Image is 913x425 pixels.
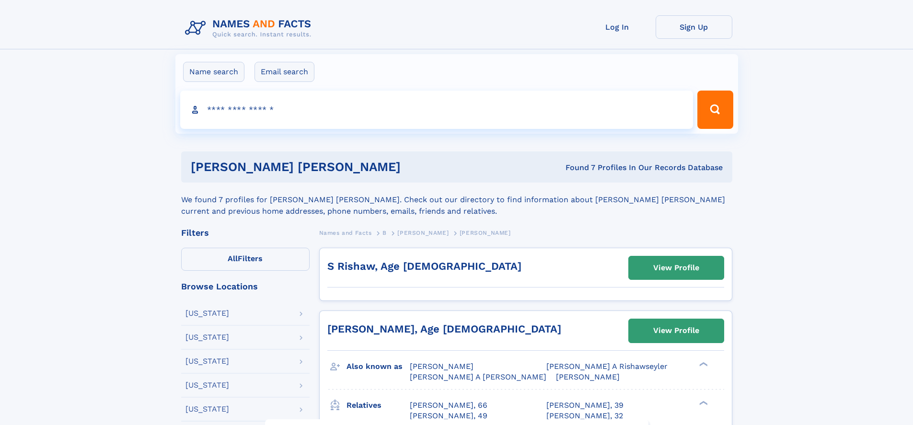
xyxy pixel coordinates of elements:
[460,230,511,236] span: [PERSON_NAME]
[185,357,229,365] div: [US_STATE]
[397,230,449,236] span: [PERSON_NAME]
[185,381,229,389] div: [US_STATE]
[185,333,229,341] div: [US_STATE]
[697,400,708,406] div: ❯
[327,260,521,272] a: S Rishaw, Age [DEMOGRAPHIC_DATA]
[319,227,372,239] a: Names and Facts
[656,15,732,39] a: Sign Up
[546,400,624,411] a: [PERSON_NAME], 39
[410,372,546,381] span: [PERSON_NAME] A [PERSON_NAME]
[483,162,723,173] div: Found 7 Profiles In Our Records Database
[181,15,319,41] img: Logo Names and Facts
[327,323,561,335] a: [PERSON_NAME], Age [DEMOGRAPHIC_DATA]
[382,227,387,239] a: B
[546,362,668,371] span: [PERSON_NAME] A Rishawseyler
[347,397,410,414] h3: Relatives
[181,183,732,217] div: We found 7 profiles for [PERSON_NAME] [PERSON_NAME]. Check out our directory to find information ...
[410,411,487,421] a: [PERSON_NAME], 49
[183,62,244,82] label: Name search
[347,358,410,375] h3: Also known as
[181,248,310,271] label: Filters
[181,229,310,237] div: Filters
[185,310,229,317] div: [US_STATE]
[697,91,733,129] button: Search Button
[629,319,724,342] a: View Profile
[180,91,693,129] input: search input
[382,230,387,236] span: B
[191,161,483,173] h1: [PERSON_NAME] [PERSON_NAME]
[181,282,310,291] div: Browse Locations
[653,320,699,342] div: View Profile
[629,256,724,279] a: View Profile
[228,254,238,263] span: All
[556,372,620,381] span: [PERSON_NAME]
[410,362,474,371] span: [PERSON_NAME]
[410,400,487,411] a: [PERSON_NAME], 66
[397,227,449,239] a: [PERSON_NAME]
[185,405,229,413] div: [US_STATE]
[546,411,623,421] a: [PERSON_NAME], 32
[254,62,314,82] label: Email search
[697,361,708,367] div: ❯
[653,257,699,279] div: View Profile
[579,15,656,39] a: Log In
